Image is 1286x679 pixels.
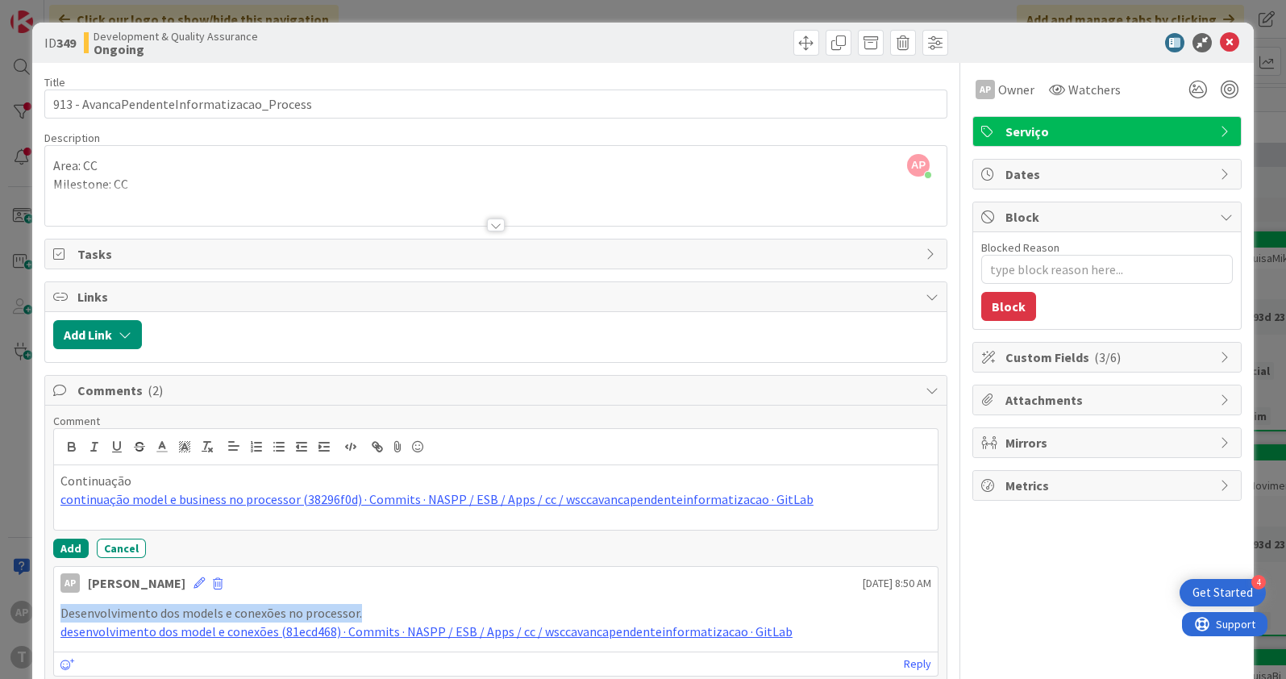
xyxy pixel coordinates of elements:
span: Attachments [1005,390,1212,410]
b: 349 [56,35,76,51]
span: Metrics [1005,476,1212,495]
button: Add Link [53,320,142,349]
span: Comment [53,414,100,428]
button: Add [53,539,89,558]
span: Support [34,2,73,22]
a: desenvolvimento dos model e conexões (81ecd468) · Commits · NASPP / ESB / Apps / cc / wsccavancap... [60,623,793,639]
span: ( 2 ) [148,382,163,398]
span: Mirrors [1005,433,1212,452]
p: Desenvolvimento dos models e conexões no processor. [60,604,931,623]
span: AP [907,154,930,177]
span: Development & Quality Assurance [94,30,258,43]
a: continuação model e business no processor (38296f0d) · Commits · NASPP / ESB / Apps / cc / wsccav... [60,491,814,507]
div: [PERSON_NAME] [88,573,185,593]
input: type card name here... [44,90,947,119]
button: Block [981,292,1036,321]
span: Watchers [1068,80,1121,99]
span: [DATE] 8:50 AM [863,575,931,592]
span: Serviço [1005,122,1212,141]
span: Dates [1005,165,1212,184]
span: ID [44,33,76,52]
a: Reply [904,654,931,674]
b: Ongoing [94,43,258,56]
span: Description [44,131,100,145]
span: Comments [77,381,918,400]
div: AP [976,80,995,99]
div: Get Started [1192,585,1253,601]
span: Links [77,287,918,306]
span: ( 3/6 ) [1094,349,1121,365]
div: 4 [1251,575,1266,589]
p: Area: CC [53,156,938,175]
span: Owner [998,80,1034,99]
label: Blocked Reason [981,240,1059,255]
label: Title [44,75,65,90]
div: Open Get Started checklist, remaining modules: 4 [1180,579,1266,606]
p: Milestone: CC [53,175,938,194]
button: Cancel [97,539,146,558]
span: Block [1005,207,1212,227]
div: AP [60,573,80,593]
span: Tasks [77,244,918,264]
span: Custom Fields [1005,348,1212,367]
p: Continuação [60,472,931,490]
